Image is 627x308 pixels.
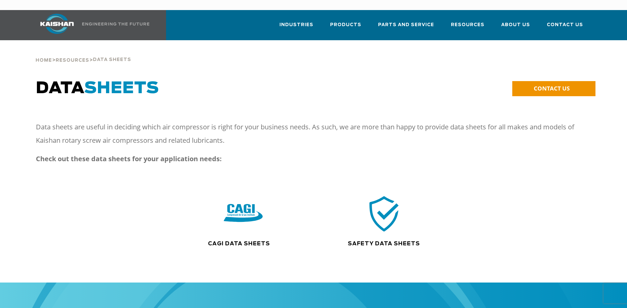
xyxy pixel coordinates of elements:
[224,194,263,233] img: CAGI
[82,22,149,25] img: Engineering the future
[36,40,131,66] div: > >
[36,58,52,63] span: Home
[32,10,151,40] a: Kaishan USA
[36,57,52,63] a: Home
[534,84,570,92] span: CONTACT US
[279,16,313,39] a: Industries
[56,57,89,63] a: Resources
[547,16,583,39] a: Contact Us
[330,16,361,39] a: Products
[330,21,361,29] span: Products
[378,21,434,29] span: Parts and Service
[84,80,159,97] span: SHEETS
[501,16,530,39] a: About Us
[319,194,449,233] div: safety icon
[378,16,434,39] a: Parts and Service
[365,194,404,233] img: safety icon
[93,58,131,62] span: Data Sheets
[173,194,314,233] div: CAGI
[512,81,595,96] a: CONTACT US
[279,21,313,29] span: Industries
[36,120,579,147] p: Data sheets are useful in deciding which air compressor is right for your business needs. As such...
[451,16,484,39] a: Resources
[208,241,270,246] a: CAGI Data Sheets
[36,80,159,97] span: DATA
[56,58,89,63] span: Resources
[451,21,484,29] span: Resources
[348,241,420,246] a: Safety Data Sheets
[36,154,222,163] strong: Check out these data sheets for your application needs:
[547,21,583,29] span: Contact Us
[501,21,530,29] span: About Us
[32,14,82,34] img: kaishan logo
